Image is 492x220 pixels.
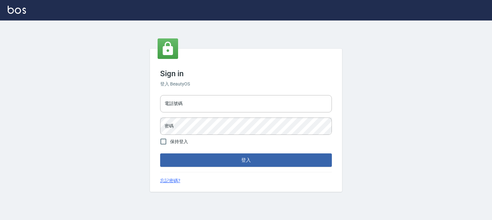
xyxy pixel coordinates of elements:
span: 保持登入 [170,138,188,145]
h3: Sign in [160,69,332,78]
img: Logo [8,6,26,14]
button: 登入 [160,153,332,167]
a: 忘記密碼? [160,177,180,184]
h6: 登入 BeautyOS [160,81,332,87]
